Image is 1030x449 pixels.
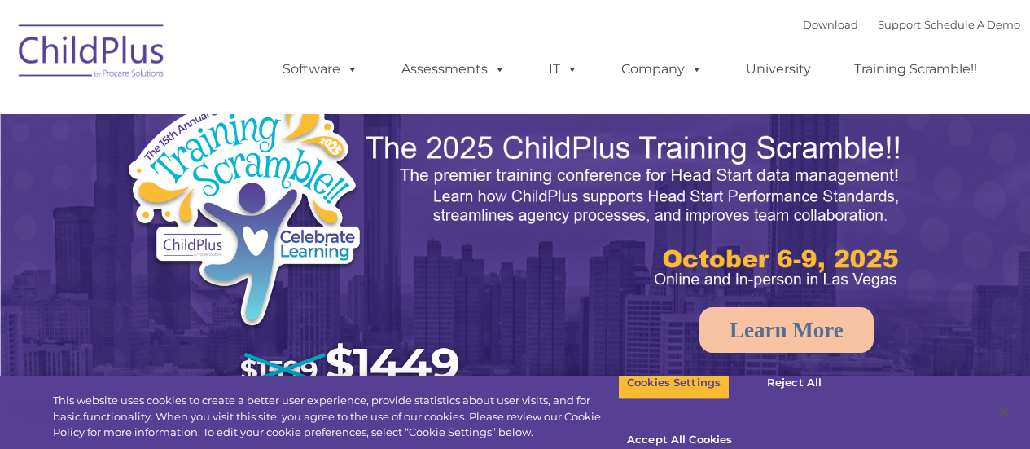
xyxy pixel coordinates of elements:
[385,53,522,86] a: Assessments
[533,53,594,86] a: IT
[878,18,921,31] a: Support
[11,13,173,95] img: ChildPlus by Procare Solutions
[743,366,845,400] button: Reject All
[986,394,1022,429] button: Close
[618,366,730,400] button: Cookies Settings
[266,53,375,86] a: Software
[605,53,719,86] a: Company
[924,18,1020,31] a: Schedule A Demo
[730,53,827,86] a: University
[803,18,858,31] a: Download
[803,18,1020,31] font: |
[838,53,993,86] a: Training Scramble!!
[53,393,618,441] div: This website uses cookies to create a better user experience, provide statistics about user visit...
[699,307,874,353] a: Learn More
